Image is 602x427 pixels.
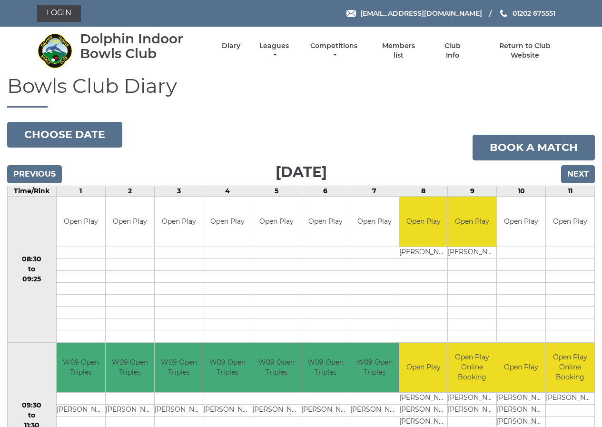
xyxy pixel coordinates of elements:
td: Open Play Online Booking [546,343,594,393]
td: W09 Open Triples [252,343,301,393]
td: W09 Open Triples [350,343,399,393]
img: Email [346,10,356,17]
td: [PERSON_NAME] [546,393,594,405]
td: [PERSON_NAME] [203,405,252,417]
span: [EMAIL_ADDRESS][DOMAIN_NAME] [360,9,482,18]
td: 1 [56,186,105,197]
td: W09 Open Triples [203,343,252,393]
td: 2 [105,186,154,197]
td: [PERSON_NAME] [399,247,448,258]
input: Next [561,165,595,183]
td: Open Play Online Booking [448,343,496,393]
td: [PERSON_NAME] [252,405,301,417]
td: [PERSON_NAME] [350,405,399,417]
td: [PERSON_NAME] [399,405,448,417]
td: W09 Open Triples [301,343,350,393]
td: Open Play [155,197,203,247]
img: Dolphin Indoor Bowls Club [37,33,73,69]
td: Open Play [57,197,105,247]
div: Dolphin Indoor Bowls Club [80,31,205,61]
a: Email [EMAIL_ADDRESS][DOMAIN_NAME] [346,8,482,19]
a: Book a match [473,135,595,160]
td: [PERSON_NAME] [448,393,496,405]
a: Competitions [308,41,360,60]
td: [PERSON_NAME] [57,405,105,417]
td: Open Play [106,197,154,247]
td: Open Play [203,197,252,247]
a: Leagues [257,41,291,60]
a: Login [37,5,81,22]
td: 8 [399,186,448,197]
td: 5 [252,186,301,197]
td: Open Play [399,343,448,393]
td: Open Play [546,197,594,247]
td: Open Play [301,197,350,247]
a: Phone us 01202 675551 [499,8,555,19]
td: [PERSON_NAME] [399,393,448,405]
td: Open Play [497,343,545,393]
td: 10 [497,186,546,197]
a: Diary [222,41,240,50]
td: Open Play [350,197,399,247]
a: Return to Club Website [484,41,565,60]
td: 9 [448,186,497,197]
td: Open Play [497,197,545,247]
td: 08:30 to 09:25 [8,197,57,343]
button: Choose date [7,122,122,148]
td: [PERSON_NAME] [497,405,545,417]
td: [PERSON_NAME] [155,405,203,417]
td: [PERSON_NAME] [301,405,350,417]
td: 4 [203,186,252,197]
td: [PERSON_NAME] [497,393,545,405]
td: [PERSON_NAME] [448,247,496,258]
a: Club Info [437,41,468,60]
h1: Bowls Club Diary [7,75,595,108]
td: W09 Open Triples [57,343,105,393]
td: W09 Open Triples [106,343,154,393]
span: 01202 675551 [513,9,555,18]
td: 11 [546,186,595,197]
td: Time/Rink [8,186,57,197]
td: Open Play [399,197,448,247]
a: Members list [376,41,420,60]
td: [PERSON_NAME] [106,405,154,417]
td: Open Play [252,197,301,247]
td: Open Play [448,197,496,247]
td: 6 [301,186,350,197]
img: Phone us [500,10,507,17]
td: [PERSON_NAME] [448,405,496,417]
td: W09 Open Triples [155,343,203,393]
td: 3 [154,186,203,197]
input: Previous [7,165,62,183]
td: 7 [350,186,399,197]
